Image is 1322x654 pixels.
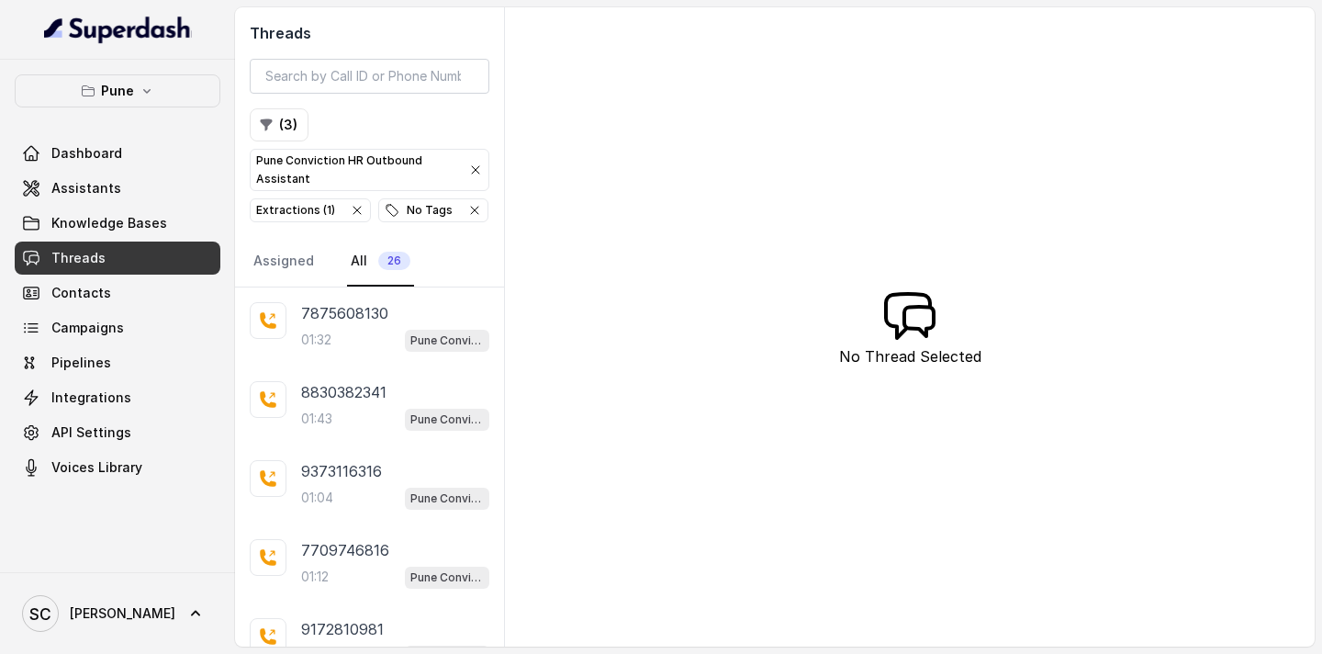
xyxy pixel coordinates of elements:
[250,237,318,287] a: Assigned
[51,179,121,197] span: Assistants
[256,201,335,220] div: Extractions ( 1 )
[378,252,410,270] span: 26
[51,354,111,372] span: Pipelines
[250,59,489,94] input: Search by Call ID or Phone Number
[15,276,220,310] a: Contacts
[51,389,131,407] span: Integrations
[301,381,387,403] p: 8830382341
[378,198,488,222] button: No Tags
[250,108,308,141] button: (3)
[70,604,175,623] span: [PERSON_NAME]
[301,539,389,561] p: 7709746816
[301,489,333,507] p: 01:04
[410,569,484,587] p: Pune Conviction HR Outbound Assistant
[410,332,484,350] p: Pune Conviction HR Outbound Assistant
[51,284,111,302] span: Contacts
[51,458,142,477] span: Voices Library
[15,172,220,205] a: Assistants
[301,460,382,482] p: 9373116316
[301,618,384,640] p: 9172810981
[15,381,220,414] a: Integrations
[15,346,220,379] a: Pipelines
[15,416,220,449] a: API Settings
[839,345,981,367] p: No Thread Selected
[15,311,220,344] a: Campaigns
[256,152,454,188] p: Pune Conviction HR Outbound Assistant
[410,490,484,508] p: Pune Conviction HR Outbound Assistant
[15,588,220,639] a: [PERSON_NAME]
[250,237,489,287] nav: Tabs
[301,331,331,349] p: 01:32
[44,15,192,44] img: light.svg
[301,568,329,586] p: 01:12
[250,22,489,44] h2: Threads
[250,149,489,191] button: Pune Conviction HR Outbound Assistant
[385,201,453,220] div: No Tags
[51,214,167,232] span: Knowledge Bases
[51,249,106,267] span: Threads
[29,604,51,624] text: SC
[15,207,220,240] a: Knowledge Bases
[347,237,414,287] a: All26
[15,137,220,170] a: Dashboard
[15,242,220,275] a: Threads
[51,423,131,442] span: API Settings
[15,74,220,107] button: Pune
[301,410,332,428] p: 01:43
[250,198,371,222] button: Extractions (1)
[15,451,220,484] a: Voices Library
[51,144,122,163] span: Dashboard
[51,319,124,337] span: Campaigns
[101,80,134,102] p: Pune
[301,302,388,324] p: 7875608130
[410,411,484,429] p: Pune Conviction HR Outbound Assistant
